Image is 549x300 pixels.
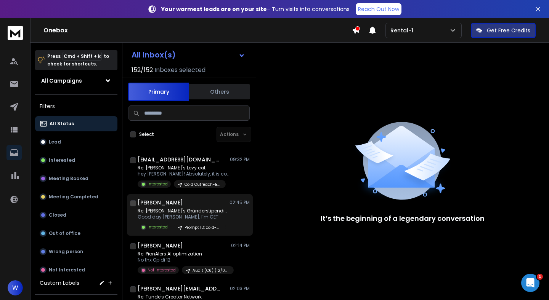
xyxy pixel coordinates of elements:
button: W [8,280,23,295]
button: Out of office [35,226,117,241]
p: Rental-1 [390,27,416,34]
p: No thx Op di 12 [138,257,229,263]
button: Meeting Completed [35,189,117,204]
p: Hey [PERSON_NAME]! Absolutely, it is compatible [138,171,229,177]
p: Not Interested [49,267,85,273]
p: 09:32 PM [230,156,250,163]
h3: Filters [35,101,117,112]
button: All Campaigns [35,73,117,88]
p: Interested [49,157,75,163]
p: Reach Out Now [358,5,399,13]
button: All Status [35,116,117,131]
p: Get Free Credits [487,27,530,34]
p: Cold Outreach-B7 (12/08) [185,182,221,187]
p: Meeting Completed [49,194,98,200]
p: It’s the beginning of a legendary conversation [321,213,485,224]
p: Wrong person [49,249,83,255]
button: Interested [35,153,117,168]
p: 02:03 PM [230,286,250,292]
p: Meeting Booked [49,176,88,182]
h3: Custom Labels [40,279,79,287]
p: Closed [49,212,66,218]
p: – Turn visits into conversations [161,5,350,13]
h1: Onebox [43,26,352,35]
label: Select [139,131,154,137]
button: Get Free Credits [471,23,536,38]
span: 152 / 152 [132,65,153,75]
button: Primary [128,83,189,101]
span: Cmd + Shift + k [63,52,102,61]
button: Others [189,83,250,100]
p: 02:14 PM [231,243,250,249]
h3: Inboxes selected [154,65,205,75]
p: Not Interested [148,267,176,273]
h1: [EMAIL_ADDRESS][DOMAIN_NAME] [138,156,222,163]
p: All Status [50,121,74,127]
p: Re: PionAIers AI optimization [138,251,229,257]
img: logo [8,26,23,40]
button: Meeting Booked [35,171,117,186]
p: Out of office [49,230,80,236]
button: Not Interested [35,262,117,278]
h1: All Campaigns [41,77,82,85]
h1: [PERSON_NAME][EMAIL_ADDRESS][DOMAIN_NAME] [138,285,222,292]
button: All Inbox(s) [125,47,251,62]
p: Press to check for shortcuts. [47,53,109,68]
p: Interested [148,181,168,187]
p: Lead [49,139,61,145]
p: Good day [PERSON_NAME], I’m CET [138,214,229,220]
h1: [PERSON_NAME] [138,199,183,206]
p: Interested [148,224,168,230]
p: Prompt ID: cold-ai-reply-b7 (cold outreach) (11/08) [185,225,221,230]
p: Re: [PERSON_NAME]'s Levy exit [138,165,229,171]
span: 1 [537,274,543,280]
p: Re: Tunde's Creator Network [138,294,226,300]
button: Lead [35,134,117,150]
p: 02:45 PM [230,199,250,206]
p: Audit (C6) (12/08) [193,268,229,273]
button: Closed [35,207,117,223]
p: Re: [PERSON_NAME]'s Gründerstipendiat achievement [138,208,229,214]
iframe: Intercom live chat [521,274,539,292]
a: Reach Out Now [356,3,401,15]
h1: All Inbox(s) [132,51,176,59]
h1: [PERSON_NAME] [138,242,183,249]
button: Wrong person [35,244,117,259]
strong: Your warmest leads are on your site [161,5,267,13]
